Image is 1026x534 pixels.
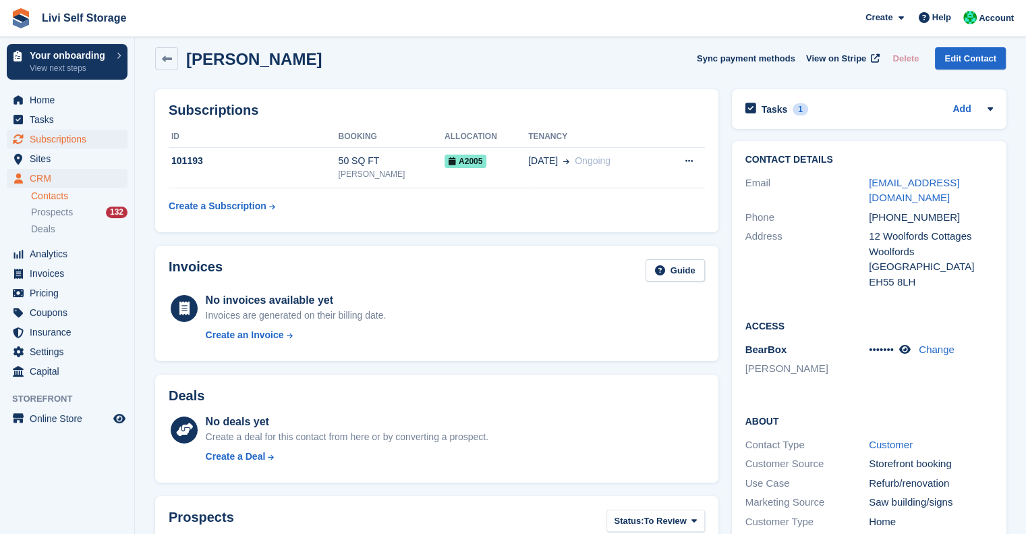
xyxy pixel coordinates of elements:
[206,328,284,342] div: Create an Invoice
[31,190,127,203] a: Contacts
[745,495,870,510] div: Marketing Source
[869,275,993,290] div: EH55 8LH
[528,126,660,148] th: Tenancy
[7,110,127,129] a: menu
[793,103,808,115] div: 1
[169,199,266,213] div: Create a Subscription
[745,176,870,206] div: Email
[31,223,55,236] span: Deals
[614,514,644,528] span: Status:
[7,264,127,283] a: menu
[869,259,993,275] div: [GEOGRAPHIC_DATA]
[887,47,924,70] button: Delete
[339,154,445,168] div: 50 SQ FT
[169,103,705,118] h2: Subscriptions
[339,126,445,148] th: Booking
[745,210,870,225] div: Phone
[30,323,111,342] span: Insurance
[869,495,993,510] div: Saw building/signs
[186,50,322,68] h2: [PERSON_NAME]
[7,323,127,342] a: menu
[869,476,993,491] div: Refurb/renovation
[935,47,1006,70] a: Edit Contact
[206,430,488,444] div: Create a deal for this contact from here or by converting a prospect.
[575,155,610,166] span: Ongoing
[30,51,110,60] p: Your onboarding
[745,155,993,165] h2: Contact Details
[12,392,134,406] span: Storefront
[30,409,111,428] span: Online Store
[111,410,127,427] a: Preview store
[30,342,111,361] span: Settings
[206,414,488,430] div: No deals yet
[7,169,127,188] a: menu
[806,52,866,65] span: View on Stripe
[30,130,111,149] span: Subscriptions
[606,510,704,532] button: Status: To Review
[30,90,111,109] span: Home
[7,149,127,168] a: menu
[206,292,387,309] div: No invoices available yet
[745,361,870,377] li: [PERSON_NAME]
[7,44,127,80] a: Your onboarding View next steps
[869,177,959,204] a: [EMAIL_ADDRESS][DOMAIN_NAME]
[30,284,111,302] span: Pricing
[30,244,111,263] span: Analytics
[30,169,111,188] span: CRM
[169,154,339,168] div: 101193
[801,47,882,70] a: View on Stripe
[869,514,993,530] div: Home
[7,362,127,381] a: menu
[169,388,204,404] h2: Deals
[745,319,993,332] h2: Access
[745,456,870,472] div: Customer Source
[869,439,913,450] a: Customer
[865,11,892,24] span: Create
[745,476,870,491] div: Use Case
[745,414,993,427] h2: About
[30,303,111,322] span: Coupons
[206,450,266,464] div: Create a Deal
[952,102,971,117] a: Add
[7,342,127,361] a: menu
[445,126,528,148] th: Allocation
[869,244,993,260] div: Woolfords
[644,514,686,528] span: To Review
[528,154,558,168] span: [DATE]
[30,62,110,74] p: View next steps
[869,344,894,355] span: •••••••
[7,303,127,322] a: menu
[30,362,111,381] span: Capital
[963,11,977,24] img: Joe Robertson
[697,47,795,70] button: Sync payment methods
[31,222,127,236] a: Deals
[7,244,127,263] a: menu
[869,456,993,472] div: Storefront booking
[445,155,486,168] span: A2005
[169,126,339,148] th: ID
[646,259,705,282] a: Guide
[169,194,275,219] a: Create a Subscription
[30,110,111,129] span: Tasks
[745,229,870,290] div: Address
[339,168,445,180] div: [PERSON_NAME]
[7,284,127,302] a: menu
[206,309,387,323] div: Invoices are generated on their billing date.
[762,103,788,115] h2: Tasks
[206,450,488,464] a: Create a Deal
[206,328,387,342] a: Create an Invoice
[36,7,132,29] a: Livi Self Storage
[869,210,993,225] div: [PHONE_NUMBER]
[919,344,954,355] a: Change
[7,409,127,428] a: menu
[106,207,127,218] div: 132
[932,11,951,24] span: Help
[169,259,223,282] h2: Invoices
[30,264,111,283] span: Invoices
[7,130,127,149] a: menu
[11,8,31,28] img: stora-icon-8386f47178a22dfd0bd8f6a31ec36ba5ce8667c1dd55bd0f319d3a0aa187defe.svg
[30,149,111,168] span: Sites
[745,344,787,355] span: BearBox
[979,11,1014,25] span: Account
[31,206,73,219] span: Prospects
